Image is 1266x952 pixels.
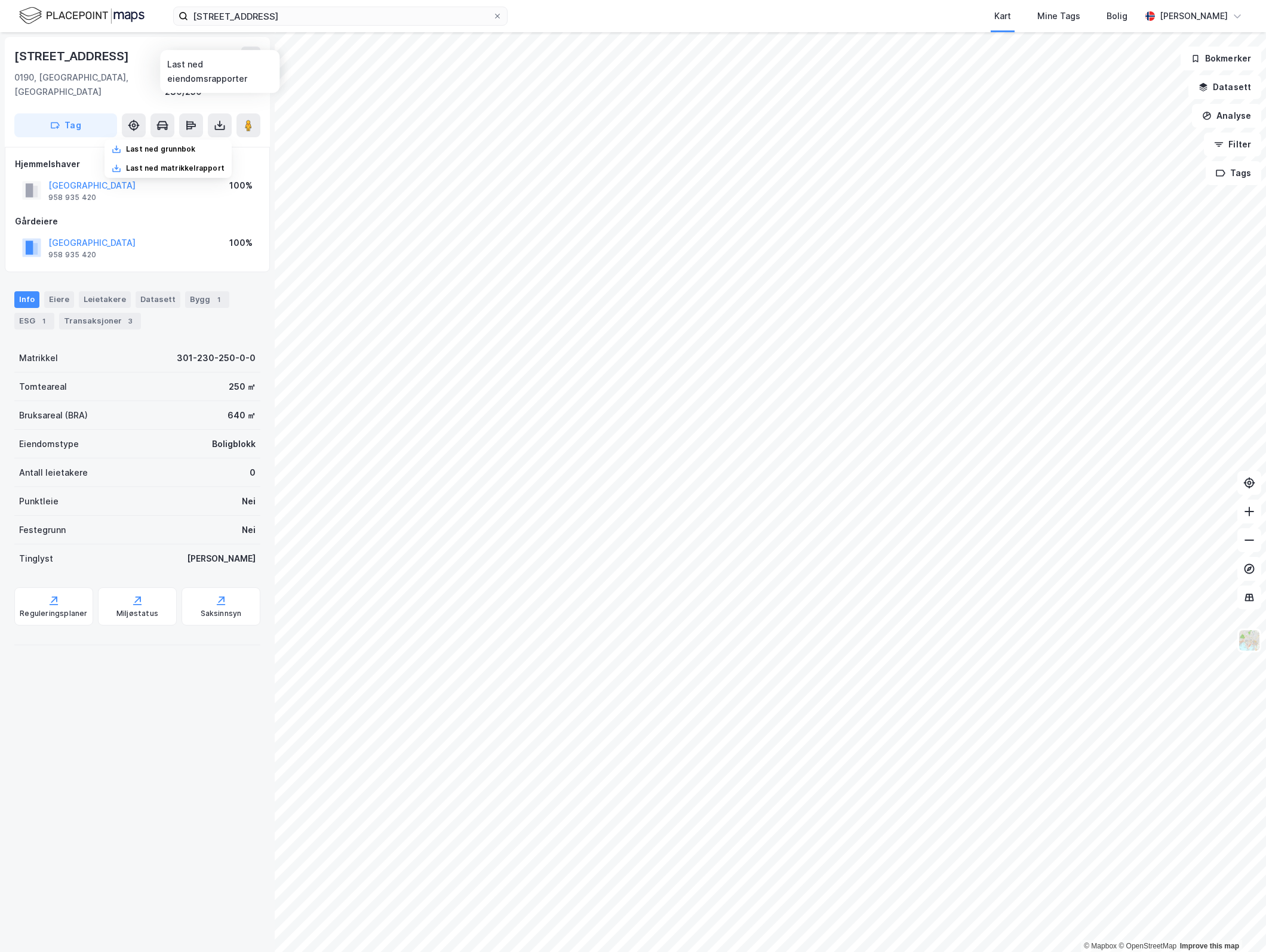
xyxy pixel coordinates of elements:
button: Datasett [1188,75,1261,99]
button: Filter [1204,133,1261,156]
div: Info [14,291,39,308]
div: Kontrollprogram for chat [1206,895,1266,952]
div: 301-230-250-0-0 [177,351,256,365]
div: Transaksjoner [59,313,141,329]
div: Matrikkel [19,351,58,365]
div: 100% [229,178,253,193]
button: Tag [14,113,117,137]
iframe: Chat Widget [1206,895,1266,952]
div: Mine Tags [1037,9,1080,23]
div: Festegrunn [19,523,66,537]
div: Last ned grunnbok [126,144,195,154]
div: 100% [229,236,253,250]
button: Tags [1206,161,1261,185]
div: 958 935 420 [48,250,96,260]
div: Boligblokk [212,437,256,451]
div: Reguleringsplaner [20,609,87,618]
div: 1 [38,315,50,327]
div: Bruksareal (BRA) [19,408,88,423]
div: Datasett [136,291,180,308]
div: 1 [213,294,225,306]
div: Hjemmelshaver [15,157,260,171]
img: Z [1238,629,1261,652]
div: [GEOGRAPHIC_DATA], 230/250 [165,70,260,99]
div: Eiere [44,291,74,308]
div: Bygg [185,291,229,308]
div: Nei [242,494,256,509]
div: Miljøstatus [116,609,158,618]
div: Last ned matrikkelrapport [126,164,225,173]
div: [STREET_ADDRESS] [14,47,131,66]
input: Søk på adresse, matrikkel, gårdeiere, leietakere eller personer [188,7,493,25]
div: Antall leietakere [19,466,88,480]
img: logo.f888ab2527a4732fd821a326f86c7f29.svg [19,5,145,26]
div: Bolig [1107,9,1127,23]
div: Leietakere [79,291,131,308]
div: ESG [14,313,54,329]
a: OpenStreetMap [1118,942,1176,950]
div: 3 [124,315,136,327]
div: Tinglyst [19,552,53,566]
div: Tomteareal [19,380,67,394]
div: 0190, [GEOGRAPHIC_DATA], [GEOGRAPHIC_DATA] [14,70,165,99]
div: 250 ㎡ [229,380,256,394]
button: Analyse [1192,104,1261,128]
div: [PERSON_NAME] [1160,9,1228,23]
div: Eiendomstype [19,437,79,451]
button: Bokmerker [1181,47,1261,70]
div: 640 ㎡ [228,408,256,423]
div: Kart [994,9,1011,23]
div: Saksinnsyn [201,609,242,618]
div: Nei [242,523,256,537]
div: Gårdeiere [15,214,260,229]
div: 958 935 420 [48,193,96,202]
div: [PERSON_NAME] [187,552,256,566]
div: 0 [250,466,256,480]
a: Improve this map [1180,942,1239,950]
a: Mapbox [1084,942,1117,950]
div: Punktleie [19,494,59,509]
